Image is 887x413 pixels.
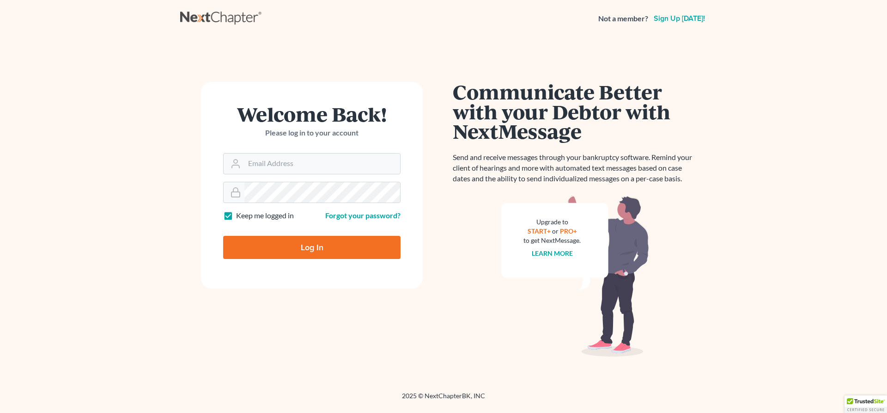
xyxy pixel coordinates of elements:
div: TrustedSite Certified [844,395,887,413]
div: to get NextMessage. [523,236,581,245]
input: Log In [223,236,401,259]
strong: Not a member? [598,13,648,24]
a: Learn more [532,249,573,257]
p: Send and receive messages through your bankruptcy software. Remind your client of hearings and mo... [453,152,698,184]
img: nextmessage_bg-59042aed3d76b12b5cd301f8e5b87938c9018125f34e5fa2b7a6b67550977c72.svg [501,195,649,357]
h1: Welcome Back! [223,104,401,124]
div: Upgrade to [523,217,581,227]
label: Keep me logged in [236,210,294,221]
a: Sign up [DATE]! [652,15,707,22]
a: Forgot your password? [325,211,401,220]
span: or [552,227,559,235]
a: START+ [528,227,551,235]
p: Please log in to your account [223,128,401,138]
input: Email Address [244,154,400,174]
h1: Communicate Better with your Debtor with NextMessage [453,82,698,141]
div: 2025 © NextChapterBK, INC [180,391,707,408]
a: PRO+ [560,227,577,235]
